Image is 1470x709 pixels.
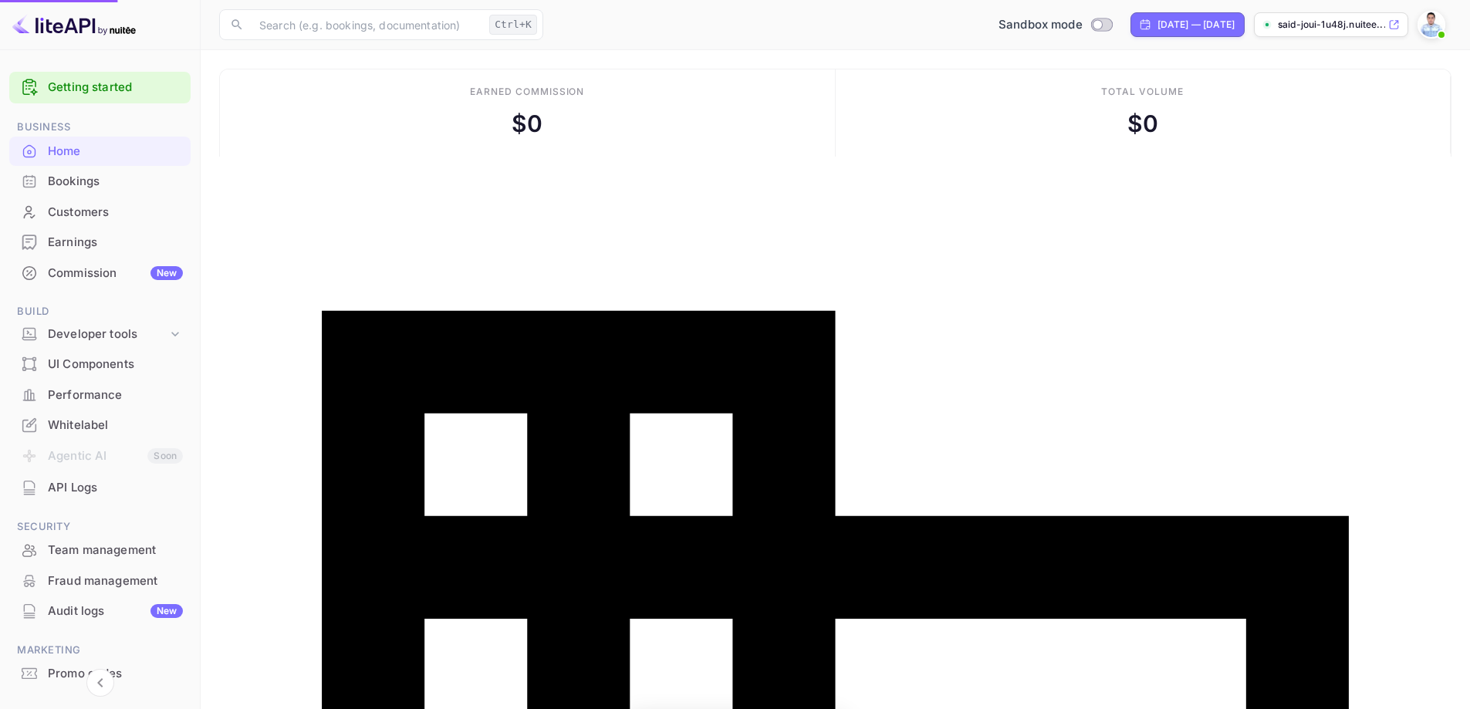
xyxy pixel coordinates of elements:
a: Promo codes [9,659,191,687]
a: Audit logsNew [9,596,191,625]
div: Performance [48,387,183,404]
div: Performance [9,380,191,410]
div: Switch to Production mode [992,16,1118,34]
div: Earnings [9,228,191,258]
a: Earnings [9,228,191,256]
div: Fraud management [48,572,183,590]
div: API Logs [9,473,191,503]
div: Team management [9,535,191,566]
a: CommissionNew [9,258,191,287]
div: New [150,266,183,280]
a: Performance [9,380,191,409]
div: $ 0 [512,106,542,141]
div: Earned commission [470,85,584,99]
a: API Logs [9,473,191,501]
a: Whitelabel [9,410,191,439]
span: Build [9,303,191,320]
a: Fraud management [9,566,191,595]
a: Home [9,137,191,165]
div: $ 0 [1127,106,1158,141]
div: CommissionNew [9,258,191,289]
div: Whitelabel [48,417,183,434]
a: Team management [9,535,191,564]
span: Marketing [9,642,191,659]
p: said-joui-1u48j.nuitee... [1278,18,1385,32]
div: Customers [48,204,183,221]
div: Getting started [9,72,191,103]
a: Bookings [9,167,191,195]
div: Bookings [9,167,191,197]
div: Total volume [1101,85,1184,99]
span: Sandbox mode [999,16,1083,34]
input: Search (e.g. bookings, documentation) [250,9,483,40]
div: Earnings [48,234,183,252]
a: Customers [9,198,191,226]
div: UI Components [48,356,183,373]
button: Collapse navigation [86,669,114,697]
div: Commission [48,265,183,282]
a: UI Components [9,349,191,378]
span: Business [9,119,191,136]
div: Developer tools [9,321,191,348]
div: Developer tools [48,326,167,343]
div: Promo codes [9,659,191,689]
div: UI Components [9,349,191,380]
img: LiteAPI logo [12,12,136,37]
div: Audit logs [48,603,183,620]
div: Fraud management [9,566,191,596]
div: API Logs [48,479,183,497]
div: Promo codes [48,665,183,683]
div: [DATE] — [DATE] [1157,18,1235,32]
div: Audit logsNew [9,596,191,626]
div: Team management [48,542,183,559]
div: Ctrl+K [489,15,537,35]
div: New [150,604,183,618]
a: Getting started [48,79,183,96]
img: Said Joui [1419,12,1444,37]
div: Bookings [48,173,183,191]
span: Security [9,518,191,535]
div: Home [48,143,183,160]
div: Customers [9,198,191,228]
div: Whitelabel [9,410,191,441]
div: Home [9,137,191,167]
